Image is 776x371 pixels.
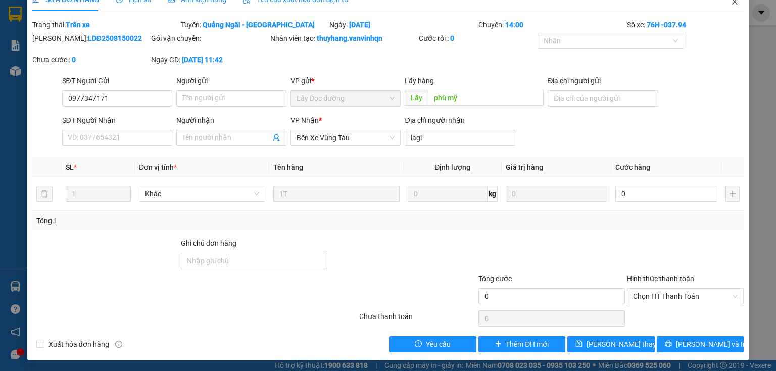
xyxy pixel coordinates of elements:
[273,163,303,171] span: Tên hàng
[389,336,476,352] button: exclamation-circleYêu cầu
[478,275,512,283] span: Tổng cước
[506,186,608,202] input: 0
[633,289,738,304] span: Chọn HT Thanh Toán
[297,91,395,106] span: Lấy Dọc đường
[44,339,113,350] span: Xuất hóa đơn hàng
[477,19,626,30] div: Chuyến:
[317,34,382,42] b: thuyhang.vanvinhqn
[358,311,477,329] div: Chưa thanh toán
[203,21,315,29] b: Quảng Ngãi - [GEOGRAPHIC_DATA]
[478,336,566,352] button: plusThêm ĐH mới
[62,75,172,86] div: SĐT Người Gửi
[62,115,172,126] div: SĐT Người Nhận
[290,75,401,86] div: VP gửi
[5,58,26,125] strong: Công ty TNHH DVVT Văn Vinh 76
[66,21,90,29] b: Trên xe
[273,186,400,202] input: VD: Bàn, Ghế
[66,163,74,171] span: SL
[495,340,502,348] span: plus
[151,33,268,44] div: Gói vận chuyển:
[548,75,658,86] div: Địa chỉ người gửi
[115,341,122,348] span: info-circle
[626,19,745,30] div: Số xe:
[176,75,286,86] div: Người gửi
[32,54,149,65] div: Chưa cước :
[615,163,650,171] span: Cước hàng
[488,186,498,202] span: kg
[72,56,76,64] b: 0
[272,134,280,142] span: user-add
[587,339,667,350] span: [PERSON_NAME] thay đổi
[725,186,740,202] button: plus
[290,116,319,124] span: VP Nhận
[405,90,428,106] span: Lấy
[415,340,422,348] span: exclamation-circle
[567,336,655,352] button: save[PERSON_NAME] thay đổi
[31,44,165,63] strong: Tổng đài hỗ trợ: 0914 113 973 - 0982 113 973 - 0919 113 973 -
[405,130,515,146] input: Địa chỉ của người nhận
[676,339,747,350] span: [PERSON_NAME] và In
[647,21,686,29] b: 76H -037.94
[426,339,451,350] span: Yêu cầu
[32,33,149,44] div: [PERSON_NAME]:
[349,21,370,29] b: [DATE]
[36,215,300,226] div: Tổng: 1
[176,115,286,126] div: Người nhận
[181,239,236,247] label: Ghi chú đơn hàng
[505,21,523,29] b: 14:00
[419,33,536,44] div: Cước rồi :
[657,336,744,352] button: printer[PERSON_NAME] và In
[434,163,470,171] span: Định lượng
[665,340,672,348] span: printer
[405,115,515,126] div: Địa chỉ người nhận
[328,19,477,30] div: Ngày:
[180,19,328,30] div: Tuyến:
[450,34,454,42] b: 0
[36,186,53,202] button: delete
[139,163,177,171] span: Đơn vị tính
[506,163,543,171] span: Giá trị hàng
[506,339,549,350] span: Thêm ĐH mới
[145,186,259,201] span: Khác
[575,340,583,348] span: save
[5,8,26,55] img: logo
[297,130,395,145] span: Bến Xe Vũng Tàu
[428,90,544,106] input: Dọc đường
[181,253,327,269] input: Ghi chú đơn hàng
[28,15,167,42] strong: [PERSON_NAME] ([GEOGRAPHIC_DATA])
[405,77,434,85] span: Lấy hàng
[627,275,694,283] label: Hình thức thanh toán
[270,33,417,44] div: Nhân viên tạo:
[151,54,268,65] div: Ngày GD:
[182,56,223,64] b: [DATE] 11:42
[31,19,180,30] div: Trạng thái:
[88,34,142,42] b: LDĐ2508150022
[548,90,658,107] input: Địa chỉ của người gửi
[46,65,150,74] strong: 0978 771155 - 0975 77 1155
